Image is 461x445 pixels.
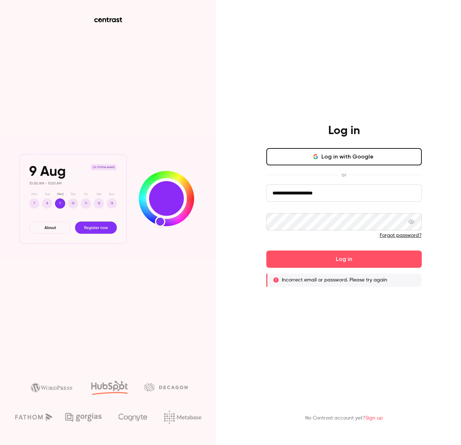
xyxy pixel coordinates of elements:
[380,233,422,238] a: Forgot password?
[144,383,187,391] img: decagon
[305,414,383,422] p: No Contrast account yet?
[266,251,422,268] button: Log in
[266,148,422,165] button: Log in with Google
[338,171,350,179] span: or
[282,276,387,284] p: Incorrect email or password. Please try again
[365,416,383,421] a: Sign up
[328,124,360,138] h4: Log in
